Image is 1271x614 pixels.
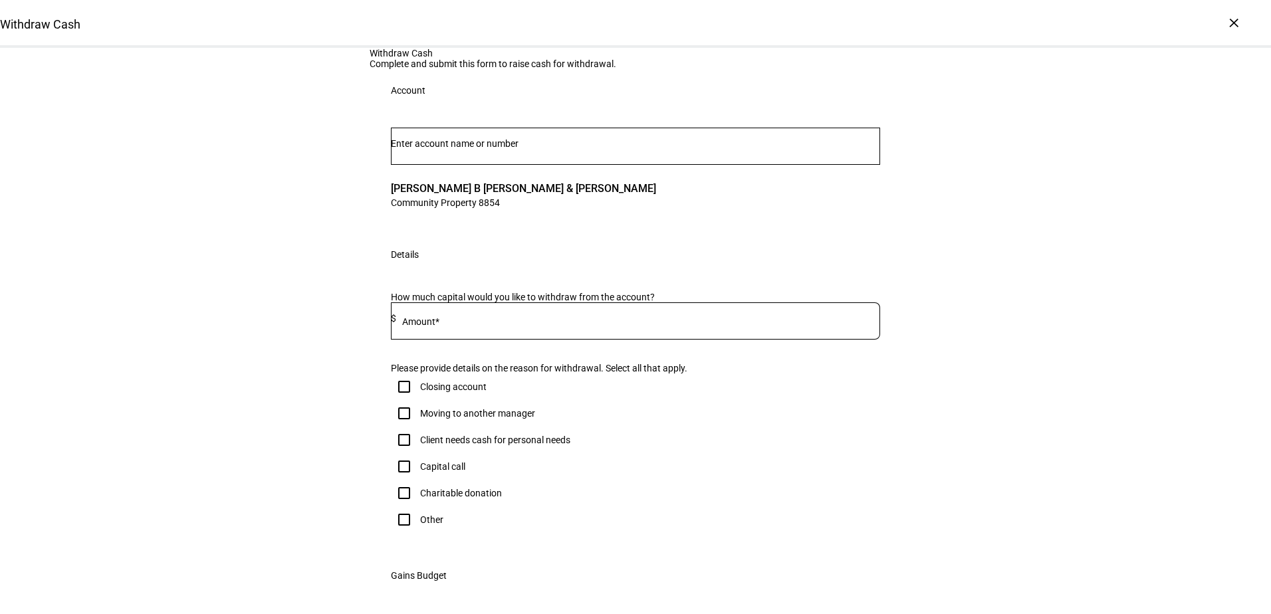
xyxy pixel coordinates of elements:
[370,58,901,69] div: Complete and submit this form to raise cash for withdrawal.
[420,408,535,419] div: Moving to another manager
[420,461,465,472] div: Capital call
[420,381,487,392] div: Closing account
[391,363,880,373] div: Please provide details on the reason for withdrawal. Select all that apply.
[391,85,425,96] div: Account
[370,48,901,58] div: Withdraw Cash
[391,313,396,324] span: $
[391,181,656,196] span: [PERSON_NAME] B [PERSON_NAME] & [PERSON_NAME]
[420,488,502,498] div: Charitable donation
[391,570,447,581] div: Gains Budget
[1223,12,1244,33] div: ×
[391,292,880,302] div: How much capital would you like to withdraw from the account?
[391,249,419,260] div: Details
[391,196,656,209] span: Community Property 8854
[391,138,880,149] input: Number
[402,316,439,327] mat-label: Amount*
[420,514,443,525] div: Other
[420,435,570,445] div: Client needs cash for personal needs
